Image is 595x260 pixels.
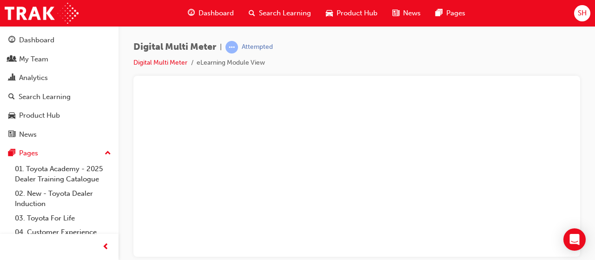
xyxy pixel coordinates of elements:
[4,32,115,49] a: Dashboard
[403,8,421,19] span: News
[11,187,115,211] a: 02. New - Toyota Dealer Induction
[574,5,590,21] button: SH
[8,149,15,158] span: pages-icon
[337,8,377,19] span: Product Hub
[133,42,216,53] span: Digital Multi Meter
[242,43,273,52] div: Attempted
[19,92,71,102] div: Search Learning
[197,58,265,68] li: eLearning Module View
[188,7,195,19] span: guage-icon
[8,74,15,82] span: chart-icon
[5,3,79,24] img: Trak
[220,42,222,53] span: |
[259,8,311,19] span: Search Learning
[563,228,586,251] div: Open Intercom Messenger
[4,145,115,162] button: Pages
[436,7,443,19] span: pages-icon
[4,107,115,124] a: Product Hub
[8,93,15,101] span: search-icon
[102,241,109,253] span: prev-icon
[4,51,115,68] a: My Team
[578,8,587,19] span: SH
[318,4,385,23] a: car-iconProduct Hub
[19,148,38,159] div: Pages
[385,4,428,23] a: news-iconNews
[392,7,399,19] span: news-icon
[8,55,15,64] span: people-icon
[11,162,115,187] a: 01. Toyota Academy - 2025 Dealer Training Catalogue
[19,110,60,121] div: Product Hub
[11,211,115,226] a: 03. Toyota For Life
[4,69,115,87] a: Analytics
[4,88,115,106] a: Search Learning
[133,59,187,67] a: Digital Multi Meter
[105,147,111,160] span: up-icon
[19,35,54,46] div: Dashboard
[180,4,241,23] a: guage-iconDashboard
[19,73,48,83] div: Analytics
[8,112,15,120] span: car-icon
[241,4,318,23] a: search-iconSearch Learning
[19,54,48,65] div: My Team
[4,126,115,143] a: News
[19,129,37,140] div: News
[11,225,115,240] a: 04. Customer Experience
[4,30,115,145] button: DashboardMy TeamAnalyticsSearch LearningProduct HubNews
[249,7,255,19] span: search-icon
[428,4,473,23] a: pages-iconPages
[8,131,15,139] span: news-icon
[8,36,15,45] span: guage-icon
[225,41,238,53] span: learningRecordVerb_ATTEMPT-icon
[326,7,333,19] span: car-icon
[198,8,234,19] span: Dashboard
[446,8,465,19] span: Pages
